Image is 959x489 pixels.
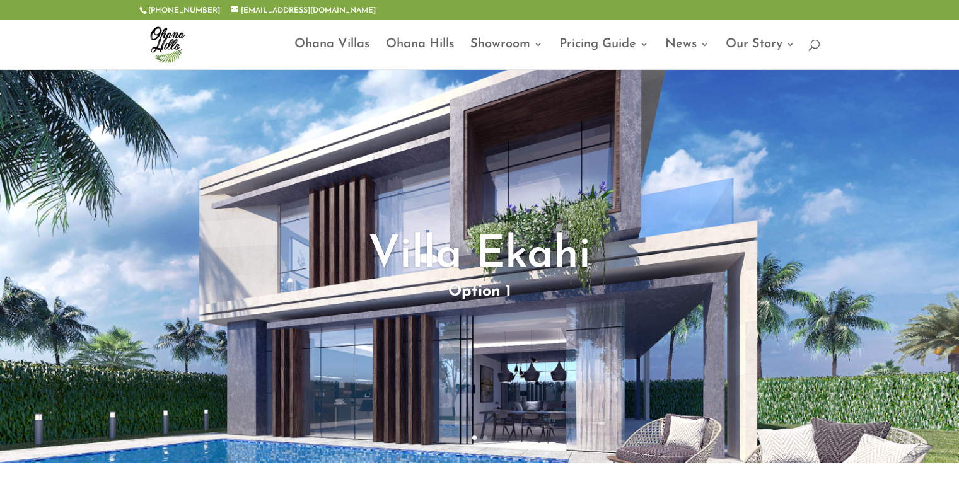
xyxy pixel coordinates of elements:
a: 2 [483,435,487,440]
a: 1 [472,435,477,440]
a: News [665,40,709,69]
img: ohana-hills [142,19,192,69]
a: Showroom [470,40,543,69]
a: Our Story [726,40,795,69]
a: [PHONE_NUMBER] [148,7,220,14]
a: Pricing Guide [559,40,649,69]
a: [EMAIL_ADDRESS][DOMAIN_NAME] [231,7,376,14]
a: Ohana Hills [386,40,454,69]
p: Option 1 [125,284,834,299]
a: Ohana Villas [294,40,369,69]
h1: Villa Ekahi [125,234,834,284]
